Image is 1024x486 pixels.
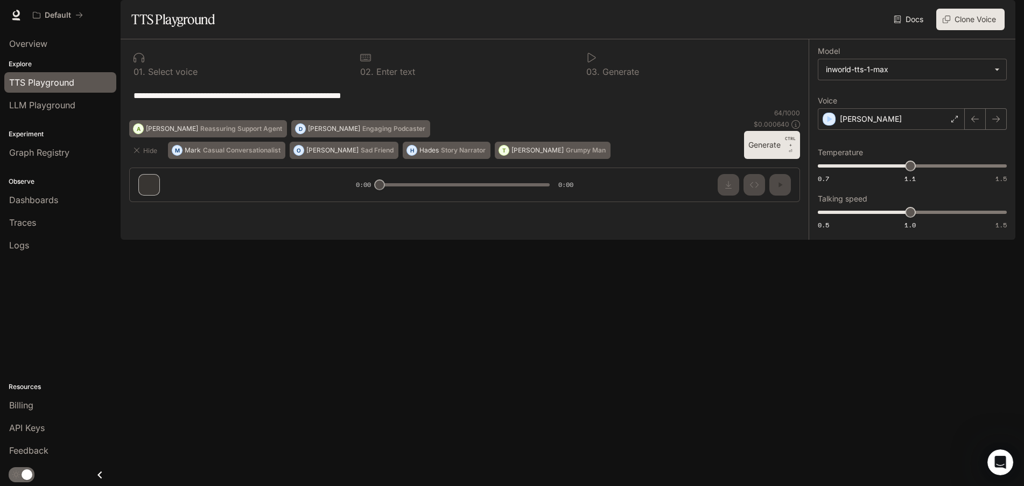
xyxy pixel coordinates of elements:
[995,174,1007,183] span: 1.5
[129,120,287,137] button: A[PERSON_NAME]Reassuring Support Agent
[203,147,280,154] p: Casual Conversationalist
[403,142,490,159] button: HHadesStory Narrator
[129,142,164,159] button: Hide
[134,67,145,76] p: 0 1 .
[987,449,1013,475] iframe: Intercom live chat
[785,135,796,155] p: ⏎
[306,147,359,154] p: [PERSON_NAME]
[495,142,611,159] button: T[PERSON_NAME]Grumpy Man
[936,9,1005,30] button: Clone Voice
[995,220,1007,230] span: 1.5
[826,64,989,75] div: inworld-tts-1-max
[185,147,201,154] p: Mark
[361,147,394,154] p: Sad Friend
[28,4,88,26] button: All workspaces
[818,195,867,203] p: Talking speed
[296,120,305,137] div: D
[818,47,840,55] p: Model
[892,9,928,30] a: Docs
[785,135,796,148] p: CTRL +
[291,120,430,137] button: D[PERSON_NAME]Engaging Podcaster
[146,126,198,132] p: [PERSON_NAME]
[168,142,285,159] button: MMarkCasual Conversationalist
[308,126,360,132] p: [PERSON_NAME]
[134,120,143,137] div: A
[362,126,425,132] p: Engaging Podcaster
[904,220,916,230] span: 1.0
[586,67,600,76] p: 0 3 .
[511,147,564,154] p: [PERSON_NAME]
[45,11,71,20] p: Default
[407,142,417,159] div: H
[744,131,800,159] button: GenerateCTRL +⏎
[818,59,1006,80] div: inworld-tts-1-max
[131,9,215,30] h1: TTS Playground
[818,97,837,105] p: Voice
[600,67,639,76] p: Generate
[754,120,789,129] p: $ 0.000640
[290,142,398,159] button: O[PERSON_NAME]Sad Friend
[145,67,198,76] p: Select voice
[818,174,829,183] span: 0.7
[441,147,486,154] p: Story Narrator
[172,142,182,159] div: M
[904,174,916,183] span: 1.1
[840,114,902,124] p: [PERSON_NAME]
[818,149,863,156] p: Temperature
[294,142,304,159] div: O
[360,67,374,76] p: 0 2 .
[419,147,439,154] p: Hades
[374,67,415,76] p: Enter text
[566,147,606,154] p: Grumpy Man
[774,108,800,117] p: 64 / 1000
[499,142,509,159] div: T
[818,220,829,230] span: 0.5
[200,126,282,132] p: Reassuring Support Agent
